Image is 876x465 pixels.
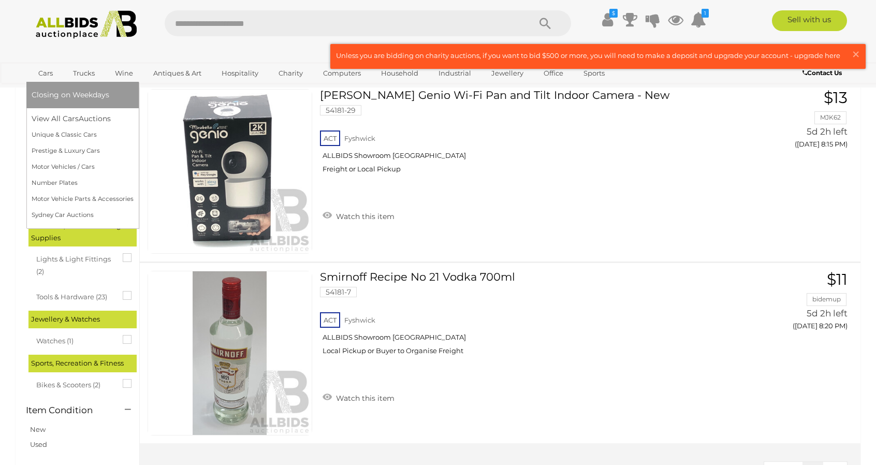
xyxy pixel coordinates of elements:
[537,65,570,82] a: Office
[432,65,478,82] a: Industrial
[851,44,860,64] span: ×
[485,65,530,82] a: Jewellery
[772,10,847,31] a: Sell with us
[802,69,842,77] b: Contact Us
[328,271,733,363] a: Smirnoff Recipe No 21 Vodka 700ml 54181-7 ACT Fyshwick ALLBIDS Showroom [GEOGRAPHIC_DATA] Local P...
[374,65,425,82] a: Household
[827,270,848,289] span: $11
[28,217,137,247] div: Industrial, Tools & Building Supplies
[316,65,368,82] a: Computers
[28,311,137,328] div: Jewellery & Watches
[333,394,395,403] span: Watch this item
[108,65,140,82] a: Wine
[30,10,142,39] img: Allbids.com.au
[272,65,310,82] a: Charity
[824,88,848,107] span: $13
[609,9,618,18] i: $
[577,65,611,82] a: Sports
[30,425,46,433] a: New
[328,89,733,181] a: [PERSON_NAME] Genio Wi-Fi Pan and Tilt Indoor Camera - New 54181-29 ACT Fyshwick ALLBIDS Showroom...
[30,440,47,448] a: Used
[66,65,101,82] a: Trucks
[26,405,109,415] h4: Item Condition
[36,251,114,278] span: Lights & Light Fittings (2)
[147,65,208,82] a: Antiques & Art
[215,65,265,82] a: Hospitality
[36,288,114,303] span: Tools & Hardware (23)
[748,89,850,154] a: $13 MJK62 5d 2h left ([DATE] 8:15 PM)
[702,9,709,18] i: 1
[748,271,850,336] a: $11 bidemup 5d 2h left ([DATE] 8:20 PM)
[600,10,615,29] a: $
[333,212,395,221] span: Watch this item
[519,10,571,36] button: Search
[36,332,114,347] span: Watches (1)
[320,389,397,405] a: Watch this item
[36,376,114,391] span: Bikes & Scooters (2)
[802,67,844,79] a: Contact Us
[32,65,60,82] a: Cars
[691,10,706,29] a: 1
[320,208,397,223] a: Watch this item
[28,355,137,372] div: Sports, Recreation & Fitness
